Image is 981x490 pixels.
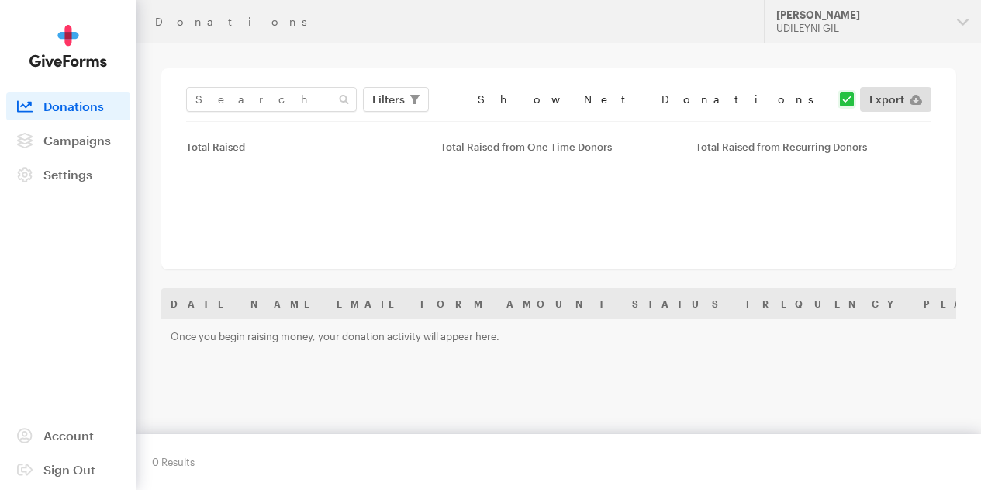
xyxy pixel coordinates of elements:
[152,450,195,474] div: 0 Results
[161,288,241,319] th: Date
[411,288,497,319] th: Form
[696,141,931,153] div: Total Raised from Recurring Donors
[6,161,130,189] a: Settings
[327,288,411,319] th: Email
[440,141,676,153] div: Total Raised from One Time Donors
[241,288,327,319] th: Name
[43,99,104,113] span: Donations
[29,25,107,68] img: GiveForms
[6,422,130,450] a: Account
[776,22,945,35] div: UDILEYNI GIL
[6,92,130,120] a: Donations
[186,141,422,153] div: Total Raised
[6,456,130,484] a: Sign Out
[860,87,931,112] a: Export
[186,87,357,112] input: Search Name & Email
[869,90,904,109] span: Export
[776,9,945,22] div: [PERSON_NAME]
[6,127,130,155] a: Campaigns
[737,288,914,319] th: Frequency
[623,288,737,319] th: Status
[43,428,94,443] span: Account
[372,90,405,109] span: Filters
[43,133,111,148] span: Campaigns
[43,462,95,477] span: Sign Out
[43,167,92,182] span: Settings
[497,288,623,319] th: Amount
[363,87,429,112] button: Filters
